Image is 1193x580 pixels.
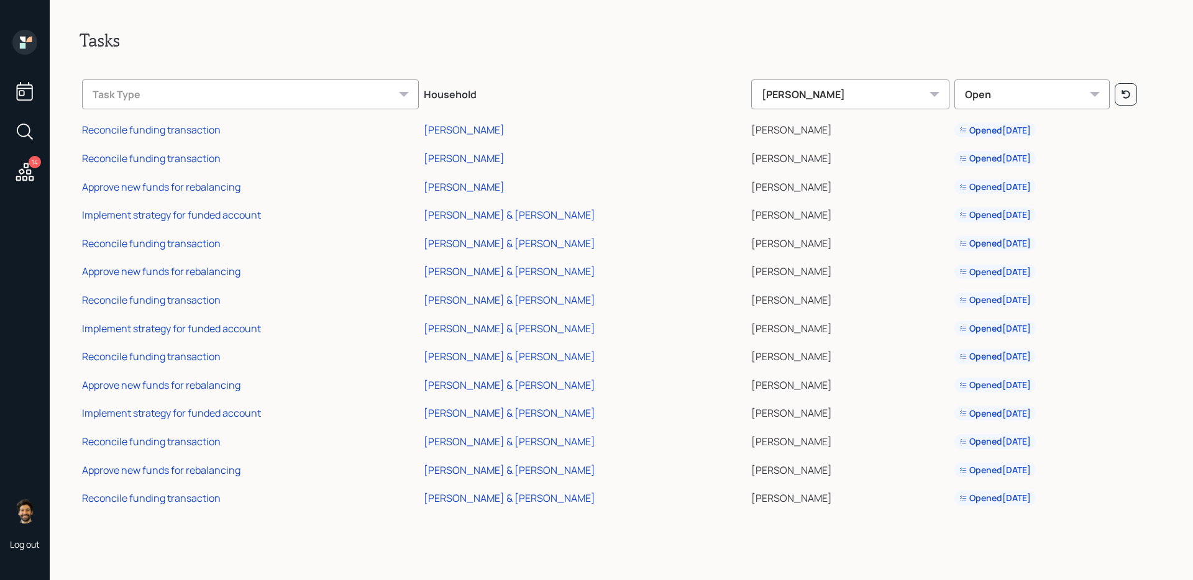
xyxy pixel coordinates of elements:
div: [PERSON_NAME] & [PERSON_NAME] [424,406,595,420]
div: [PERSON_NAME] & [PERSON_NAME] [424,491,595,505]
div: Opened [DATE] [959,407,1031,420]
div: Reconcile funding transaction [82,350,221,363]
td: [PERSON_NAME] [749,114,952,143]
div: Approve new funds for rebalancing [82,463,240,477]
td: [PERSON_NAME] [749,256,952,284]
div: Reconcile funding transaction [82,237,221,250]
div: Approve new funds for rebalancing [82,265,240,278]
td: [PERSON_NAME] [749,482,952,510]
div: Opened [DATE] [959,464,1031,476]
img: eric-schwartz-headshot.png [12,499,37,523]
div: [PERSON_NAME] & [PERSON_NAME] [424,322,595,335]
div: Log out [10,538,40,550]
div: [PERSON_NAME] & [PERSON_NAME] [424,350,595,363]
div: Reconcile funding transaction [82,293,221,307]
div: [PERSON_NAME] & [PERSON_NAME] [424,378,595,392]
div: Opened [DATE] [959,124,1031,137]
td: [PERSON_NAME] [749,425,952,454]
div: Open [954,79,1110,109]
div: [PERSON_NAME] [751,79,949,109]
td: [PERSON_NAME] [749,312,952,341]
div: [PERSON_NAME] & [PERSON_NAME] [424,208,595,222]
div: Opened [DATE] [959,435,1031,448]
div: Task Type [82,79,419,109]
div: Opened [DATE] [959,350,1031,363]
div: Opened [DATE] [959,492,1031,504]
td: [PERSON_NAME] [749,284,952,312]
div: [PERSON_NAME] [424,180,505,194]
div: [PERSON_NAME] & [PERSON_NAME] [424,237,595,250]
div: Opened [DATE] [959,294,1031,306]
div: Approve new funds for rebalancing [82,180,240,194]
div: [PERSON_NAME] [424,123,505,137]
div: [PERSON_NAME] & [PERSON_NAME] [424,293,595,307]
div: Implement strategy for funded account [82,322,261,335]
div: Reconcile funding transaction [82,152,221,165]
td: [PERSON_NAME] [749,142,952,171]
div: 14 [29,156,41,168]
div: Opened [DATE] [959,181,1031,193]
div: Opened [DATE] [959,209,1031,221]
div: Implement strategy for funded account [82,406,261,420]
div: Reconcile funding transaction [82,123,221,137]
div: Opened [DATE] [959,237,1031,250]
div: Reconcile funding transaction [82,491,221,505]
td: [PERSON_NAME] [749,397,952,426]
div: [PERSON_NAME] [424,152,505,165]
div: Approve new funds for rebalancing [82,378,240,392]
div: [PERSON_NAME] & [PERSON_NAME] [424,265,595,278]
td: [PERSON_NAME] [749,227,952,256]
h2: Tasks [80,30,1163,51]
th: Household [421,71,749,114]
td: [PERSON_NAME] [749,454,952,483]
div: [PERSON_NAME] & [PERSON_NAME] [424,463,595,477]
div: [PERSON_NAME] & [PERSON_NAME] [424,435,595,448]
td: [PERSON_NAME] [749,199,952,227]
td: [PERSON_NAME] [749,340,952,369]
td: [PERSON_NAME] [749,171,952,199]
div: Opened [DATE] [959,266,1031,278]
div: Opened [DATE] [959,152,1031,165]
div: Opened [DATE] [959,322,1031,335]
td: [PERSON_NAME] [749,369,952,397]
div: Reconcile funding transaction [82,435,221,448]
div: Opened [DATE] [959,379,1031,391]
div: Implement strategy for funded account [82,208,261,222]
